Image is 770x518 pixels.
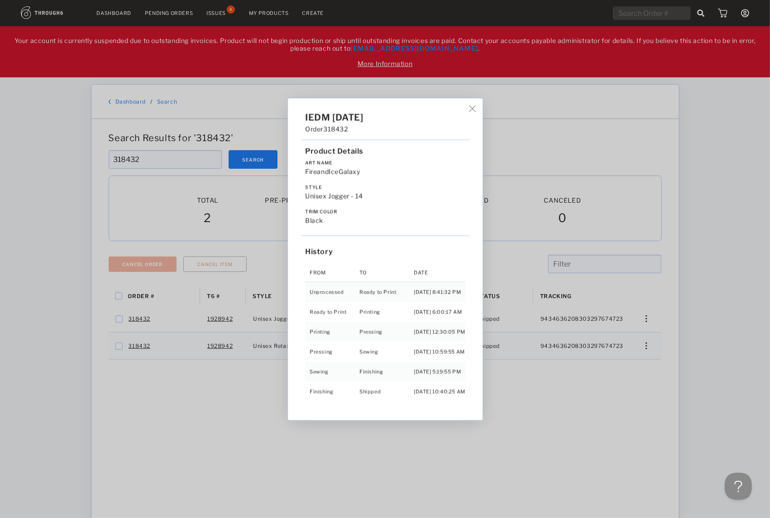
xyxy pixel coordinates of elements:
[359,381,414,402] td: Shipped
[414,342,465,361] td: [DATE] 10:59:55 AM
[305,147,363,155] span: Product Details
[305,167,360,175] span: FireandIceGalaxy
[305,322,359,342] td: Printing
[305,112,363,123] span: IEDM [DATE]
[359,342,414,361] td: Sewing
[305,302,359,322] td: Ready to Print
[469,105,476,112] img: icon_button_x_thin.7ff7c24d.svg
[414,263,465,281] th: Date
[305,192,363,200] span: Unisex Jogger - 14
[305,361,359,381] td: Sewing
[305,125,348,133] span: Order 318432
[305,281,359,302] td: Unprocessed
[305,216,323,224] span: black
[305,247,333,256] span: History
[305,381,359,402] td: Finishing
[725,473,752,500] iframe: Toggle Customer Support
[414,381,465,402] td: [DATE] 10:40:25 AM
[305,263,359,281] th: From
[359,302,414,322] td: Printing
[305,209,465,214] label: Trim Color
[414,361,465,381] td: [DATE] 5:19:55 PM
[414,322,465,342] td: [DATE] 12:30:05 PM
[359,263,414,281] th: To
[305,160,465,165] label: Art Name
[359,281,414,302] td: Ready to Print
[359,322,414,342] td: Pressing
[359,361,414,381] td: Finishing
[305,184,465,190] label: Style
[414,281,465,302] td: [DATE] 8:41:32 PM
[414,302,465,322] td: [DATE] 6:00:17 AM
[305,342,359,361] td: Pressing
